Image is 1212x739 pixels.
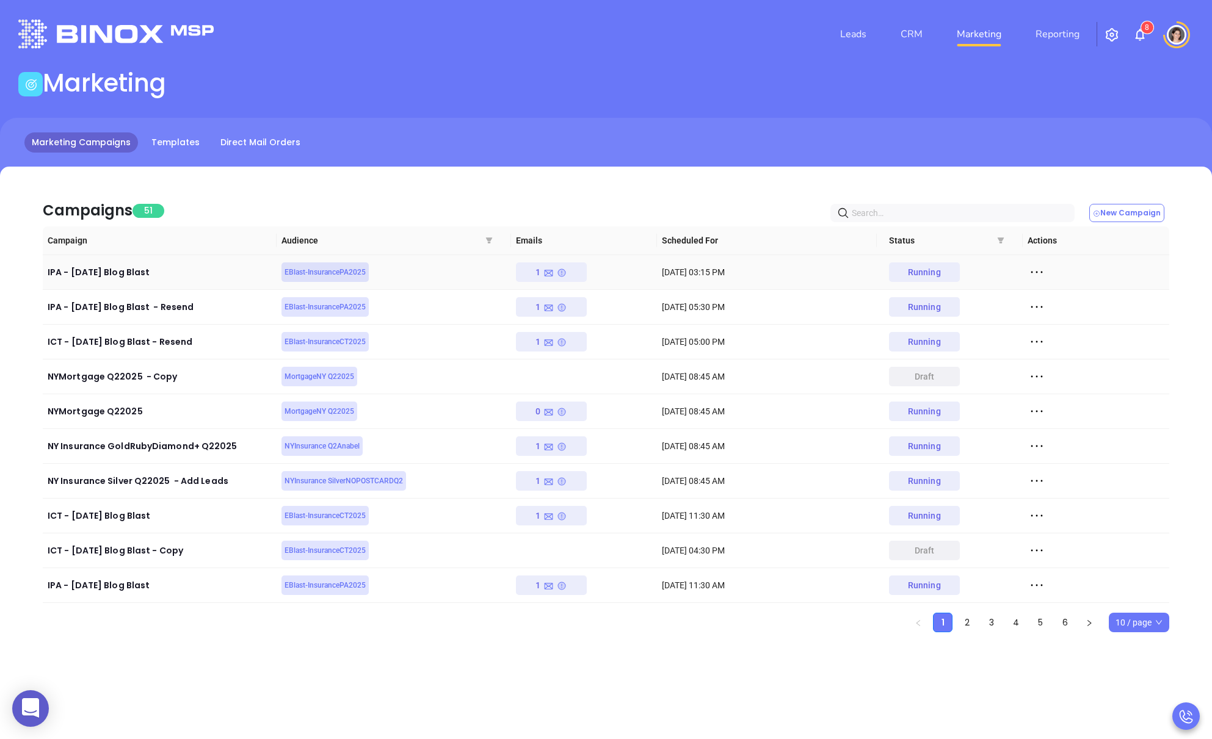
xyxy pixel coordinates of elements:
div: 1 [535,297,567,317]
span: EBlast-InsuranceCT2025 [285,509,366,522]
li: 4 [1006,613,1026,632]
span: filter [483,226,495,254]
div: Running [908,332,941,351]
div: IPA - [DATE] Blog Blast [48,265,272,279]
span: EBlast-InsurancePA2025 [285,579,366,592]
a: Reporting [1031,22,1084,46]
li: Next Page [1080,613,1099,632]
a: CRM [896,22,927,46]
div: NY Insurance Silver Q22025 - Add Leads [48,474,272,488]
span: filter [485,237,493,244]
div: [DATE] 08:45 AM [662,405,871,418]
a: Leads [835,22,871,46]
li: 5 [1031,613,1050,632]
span: Audience [281,234,506,247]
a: Marketing [952,22,1006,46]
span: 10 / page [1116,613,1163,632]
div: [DATE] 03:15 PM [662,265,871,279]
li: 1 [933,613,953,632]
span: filter [995,226,1007,254]
a: 1 [934,613,952,632]
li: 3 [982,613,1001,632]
img: user [1167,25,1186,45]
div: Running [908,575,941,595]
div: NYMortgage Q22025 [48,404,272,419]
div: Running [908,297,941,317]
a: 4 [1007,613,1025,632]
div: NYMortgage Q22025 - Copy [48,369,272,384]
div: [DATE] 05:00 PM [662,335,871,348]
span: MortgageNY Q22025 [285,405,354,418]
span: 8 [1145,23,1149,32]
div: draft [915,541,935,560]
th: Emails [511,226,658,255]
span: NYInsurance Q2Anabel [285,439,360,453]
span: EBlast-InsurancePA2025 [285,265,366,279]
li: 6 [1055,613,1075,632]
div: Running [908,506,941,525]
div: Running [908,471,941,491]
a: Templates [144,132,207,153]
button: right [1080,613,1099,632]
span: NYInsurance SilverNOPOSTCARDQ2 [285,474,403,488]
div: ICT - [DATE] Blog Blast - Copy [48,543,272,558]
div: IPA - [DATE] Blog Blast [48,578,272,593]
input: Search… [852,206,1058,220]
div: 1 [535,332,567,351]
sup: 8 [1141,21,1153,34]
a: 3 [982,613,1001,632]
span: 51 [132,204,164,218]
a: 5 [1031,613,1050,632]
div: [DATE] 11:30 AM [662,509,871,522]
img: logo [18,20,214,48]
div: Running [908,436,941,456]
th: Campaign [43,226,277,255]
span: EBlast-InsurancePA2025 [285,300,366,314]
div: [DATE] 08:45 AM [662,370,871,383]
div: ICT - [DATE] Blog Blast - Resend [48,334,272,349]
a: Marketing Campaigns [24,132,138,153]
div: Running [908,402,941,421]
div: 1 [535,506,567,525]
div: 1 [535,262,567,282]
div: NY Insurance GoldRubyDiamond+ Q22025 [48,439,272,453]
div: 1 [535,436,567,456]
img: iconNotification [1133,27,1147,42]
div: 1 [535,575,567,595]
div: 1 [535,471,567,491]
span: MortgageNY Q22025 [285,370,354,383]
span: left [915,619,922,627]
div: Campaigns [43,200,132,222]
span: EBlast-InsuranceCT2025 [285,544,366,557]
span: EBlast-InsuranceCT2025 [285,335,366,348]
div: [DATE] 08:45 AM [662,474,871,488]
span: filter [997,237,1004,244]
h1: Marketing [43,68,166,98]
li: 2 [957,613,977,632]
a: Direct Mail Orders [213,132,308,153]
div: IPA - [DATE] Blog Blast - Resend [48,300,272,314]
div: [DATE] 05:30 PM [662,300,871,314]
button: left [909,613,928,632]
div: [DATE] 04:30 PM [662,544,871,557]
th: Actions [1023,226,1169,255]
img: iconSetting [1105,27,1119,42]
div: Page Size [1109,613,1169,632]
span: Status [889,234,1018,247]
div: ICT - [DATE] Blog Blast [48,508,272,523]
li: Previous Page [909,613,928,632]
div: 0 [535,402,567,421]
a: 2 [958,613,976,632]
th: Scheduled For [657,226,876,255]
button: New Campaign [1089,204,1164,222]
div: Running [908,262,941,282]
div: [DATE] 11:30 AM [662,579,871,592]
span: right [1086,619,1093,627]
div: [DATE] 08:45 AM [662,439,871,453]
a: 6 [1056,613,1074,632]
div: draft [915,367,935,386]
